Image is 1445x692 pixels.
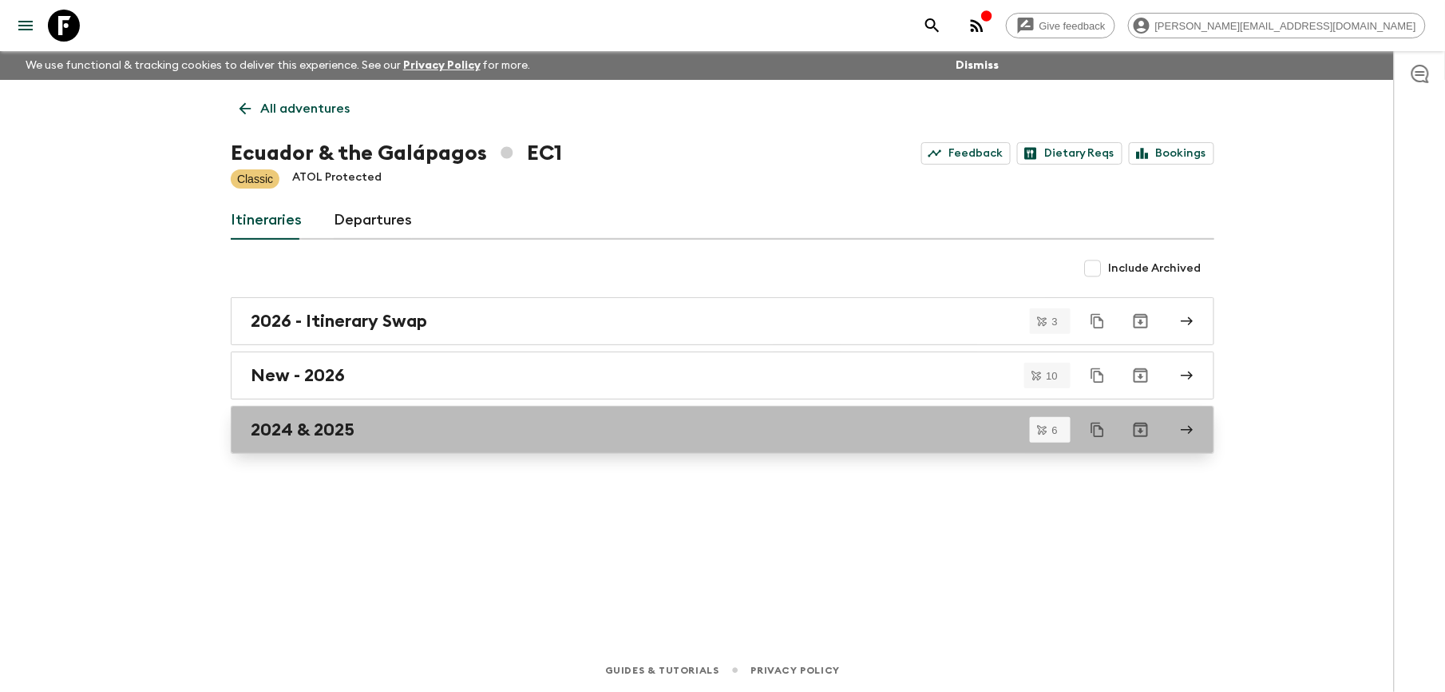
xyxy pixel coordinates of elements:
[292,169,382,189] p: ATOL Protected
[231,93,358,125] a: All adventures
[751,662,840,679] a: Privacy Policy
[1125,360,1157,392] button: Archive
[334,201,412,240] a: Departures
[237,171,273,187] p: Classic
[251,420,354,440] h2: 2024 & 2025
[251,365,345,386] h2: New - 2026
[1083,416,1112,444] button: Duplicate
[1006,13,1115,38] a: Give feedback
[403,60,481,71] a: Privacy Policy
[231,406,1214,454] a: 2024 & 2025
[1129,142,1214,165] a: Bookings
[1083,361,1112,390] button: Duplicate
[251,311,427,332] h2: 2026 - Itinerary Swap
[10,10,42,42] button: menu
[1037,371,1067,381] span: 10
[1146,20,1425,32] span: [PERSON_NAME][EMAIL_ADDRESS][DOMAIN_NAME]
[921,142,1011,165] a: Feedback
[1109,260,1202,276] span: Include Archived
[19,51,537,80] p: We use functional & tracking cookies to deliver this experience. See our for more.
[952,54,1003,77] button: Dismiss
[1128,13,1426,38] div: [PERSON_NAME][EMAIL_ADDRESS][DOMAIN_NAME]
[1083,307,1112,336] button: Duplicate
[1017,142,1122,165] a: Dietary Reqs
[605,662,719,679] a: Guides & Tutorials
[231,352,1214,400] a: New - 2026
[1125,305,1157,337] button: Archive
[916,10,948,42] button: search adventures
[1043,425,1067,435] span: 6
[1043,316,1067,327] span: 3
[260,99,350,118] p: All adventures
[231,297,1214,345] a: 2026 - Itinerary Swap
[1031,20,1114,32] span: Give feedback
[231,137,562,169] h1: Ecuador & the Galápagos EC1
[1125,414,1157,446] button: Archive
[231,201,302,240] a: Itineraries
